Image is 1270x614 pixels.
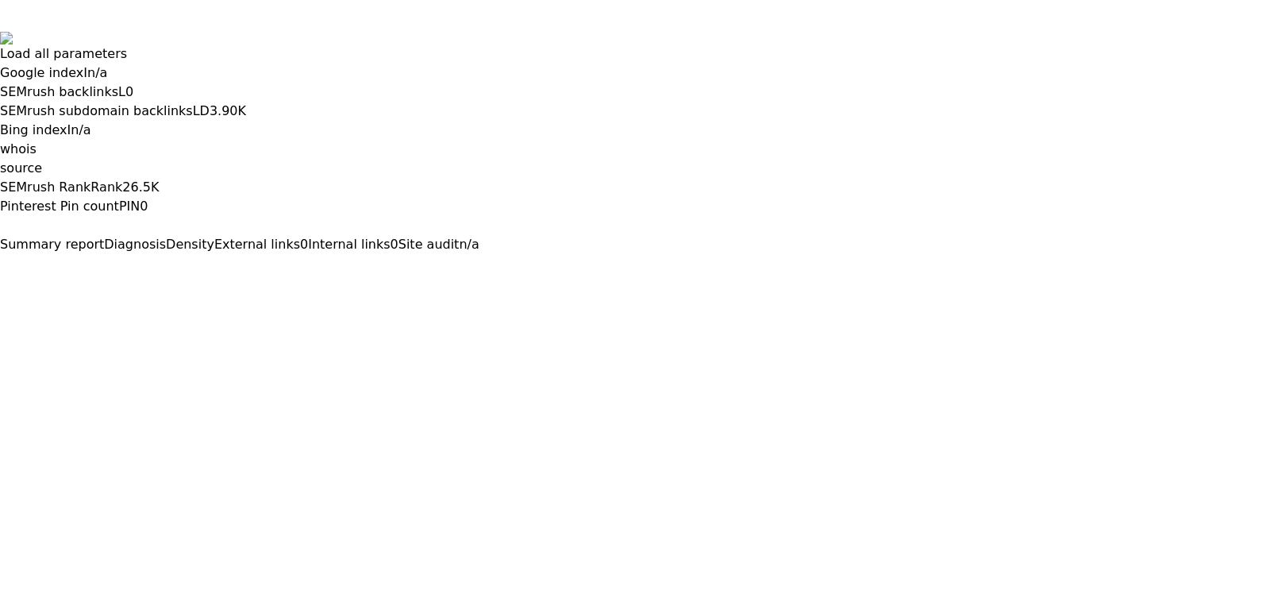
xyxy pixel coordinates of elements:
span: Internal links [308,237,390,252]
a: 0 [140,199,148,214]
span: 0 [391,237,398,252]
a: Site auditn/a [398,237,479,252]
a: 26.5K [122,180,159,195]
span: 0 [300,237,308,252]
span: External links [214,237,300,252]
span: L [118,84,125,99]
span: Site audit [398,237,460,252]
span: Rank [90,180,122,195]
a: n/a [71,122,90,137]
span: LD [193,103,210,118]
span: I [67,122,71,137]
span: I [83,65,87,80]
a: n/a [87,65,107,80]
a: 3.90K [210,103,246,118]
span: Diagnosis [104,237,166,252]
span: n/a [459,237,479,252]
span: PIN [119,199,140,214]
span: Density [166,237,214,252]
a: 0 [125,84,133,99]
